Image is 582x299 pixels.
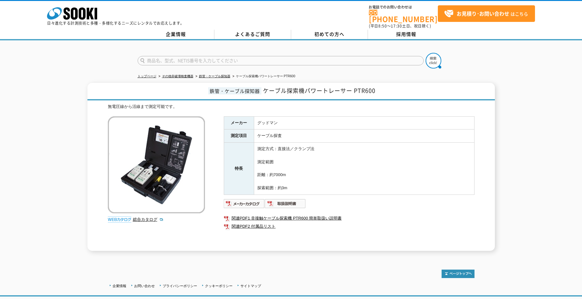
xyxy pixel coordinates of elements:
[438,5,535,22] a: お見積り･お問い合わせはこちら
[208,87,261,94] span: 鉄管・ケーブル探知器
[369,10,438,23] a: [PHONE_NUMBER]
[163,284,197,288] a: プライバシーポリシー
[224,199,265,209] img: メーカーカタログ
[426,53,441,68] img: btn_search.png
[47,21,184,25] p: 日々進化する計測技術と多種・多様化するニーズにレンタルでお応えします。
[442,270,475,278] img: トップページへ
[108,216,131,223] img: webカタログ
[231,73,295,80] li: ケーブル探索機パワートレーサー PTR600
[224,203,265,207] a: メーカーカタログ
[224,116,254,129] th: メーカー
[240,284,261,288] a: サイトマップ
[254,129,474,143] td: ケーブル探査
[214,30,291,39] a: よくあるご質問
[265,199,306,209] img: 取扱説明書
[444,9,528,18] span: はこちら
[108,104,475,110] div: 無電圧線から活線まで測定可能です。
[457,10,509,17] strong: お見積り･お問い合わせ
[314,31,344,38] span: 初めての方へ
[368,30,445,39] a: 採用情報
[263,86,375,95] span: ケーブル探索機パワートレーサー PTR600
[224,222,475,231] a: 関連PDF2 付属品リスト
[133,217,164,222] a: 総合カタログ
[378,23,387,29] span: 8:50
[369,23,431,29] span: (平日 ～ 土日、祝日除く)
[254,116,474,129] td: グッドマン
[138,30,214,39] a: 企業情報
[138,74,156,78] a: トップページ
[265,203,306,207] a: 取扱説明書
[291,30,368,39] a: 初めての方へ
[199,74,230,78] a: 鉄管・ケーブル探知器
[113,284,126,288] a: 企業情報
[162,74,193,78] a: その他非破壊検査機器
[391,23,402,29] span: 17:30
[369,5,438,9] span: お電話でのお問い合わせは
[134,284,155,288] a: お問い合わせ
[224,129,254,143] th: 測定項目
[254,143,474,195] td: 測定方式：直接法／クランプ法 測定範囲 距離：約7000m 探索範囲：約3m
[205,284,233,288] a: クッキーポリシー
[224,143,254,195] th: 特長
[108,116,205,213] img: ケーブル探索機パワートレーサー PTR600
[138,56,424,65] input: 商品名、型式、NETIS番号を入力してください
[224,214,475,222] a: 関連PDF1 非接触ケーブル探索機 PTR600 簡単取扱い説明書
